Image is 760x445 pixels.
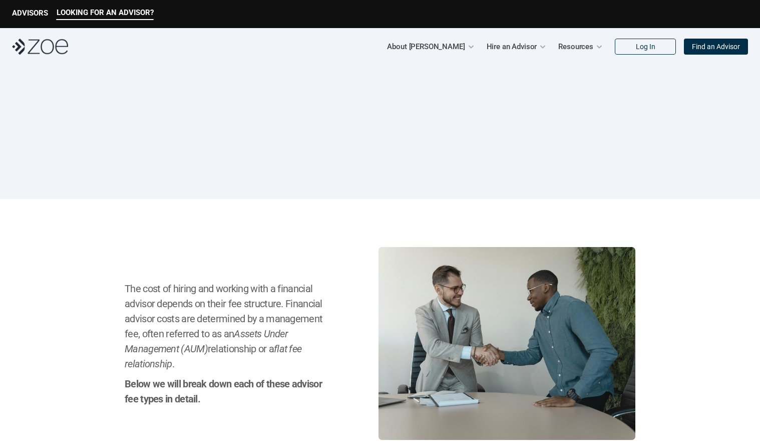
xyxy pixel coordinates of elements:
[125,343,304,370] em: flat fee relationship
[12,9,48,18] p: ADVISORS
[558,39,593,54] p: Resources
[615,39,676,55] a: Log In
[487,39,537,54] p: Hire an Advisor
[125,376,328,406] h2: Below we will break down each of these advisor fee types in detail.
[692,43,740,51] p: Find an Advisor
[636,43,655,51] p: Log In
[57,8,154,17] p: LOOKING FOR AN ADVISOR?
[144,115,616,149] h1: How Much Does a Financial Advisor Cost?
[125,281,328,371] h2: The cost of hiring and working with a financial advisor depends on their fee structure. Financial...
[387,39,465,54] p: About [PERSON_NAME]
[684,39,748,55] a: Find an Advisor
[125,328,290,355] em: Assets Under Management (AUM)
